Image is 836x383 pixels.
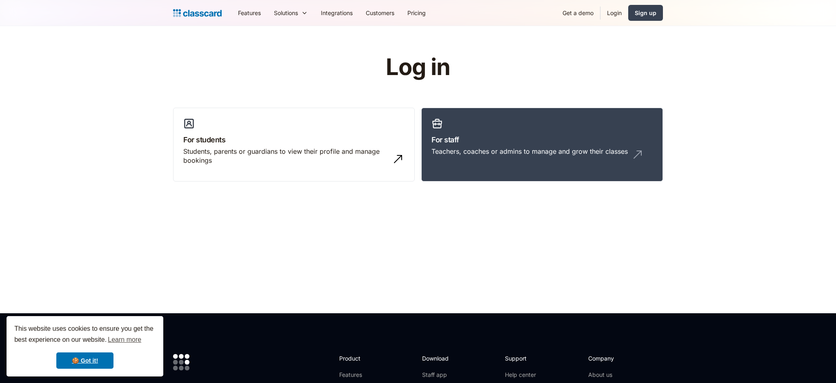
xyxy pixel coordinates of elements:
[56,352,113,369] a: dismiss cookie message
[7,316,163,376] div: cookieconsent
[339,354,383,363] h2: Product
[635,9,656,17] div: Sign up
[422,371,456,379] a: Staff app
[173,108,415,182] a: For studentsStudents, parents or guardians to view their profile and manage bookings
[505,371,538,379] a: Help center
[431,147,628,156] div: Teachers, coaches or admins to manage and grow their classes
[107,334,142,346] a: learn more about cookies
[173,7,222,19] a: home
[289,55,548,80] h1: Log in
[556,4,600,22] a: Get a demo
[14,324,156,346] span: This website uses cookies to ensure you get the best experience on our website.
[359,4,401,22] a: Customers
[183,147,388,165] div: Students, parents or guardians to view their profile and manage bookings
[267,4,314,22] div: Solutions
[401,4,432,22] a: Pricing
[431,134,653,145] h3: For staff
[588,354,643,363] h2: Company
[274,9,298,17] div: Solutions
[314,4,359,22] a: Integrations
[183,134,405,145] h3: For students
[231,4,267,22] a: Features
[421,108,663,182] a: For staffTeachers, coaches or admins to manage and grow their classes
[588,371,643,379] a: About us
[422,354,456,363] h2: Download
[505,354,538,363] h2: Support
[600,4,628,22] a: Login
[628,5,663,21] a: Sign up
[339,371,383,379] a: Features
